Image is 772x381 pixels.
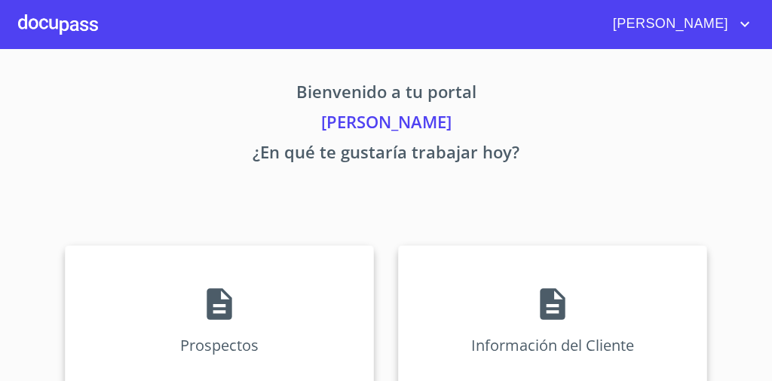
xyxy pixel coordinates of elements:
span: [PERSON_NAME] [602,12,736,36]
p: [PERSON_NAME] [18,109,754,140]
button: account of current user [602,12,754,36]
p: ¿En qué te gustaría trabajar hoy? [18,140,754,170]
p: Prospectos [180,335,259,355]
p: Información del Cliente [471,335,634,355]
p: Bienvenido a tu portal [18,79,754,109]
